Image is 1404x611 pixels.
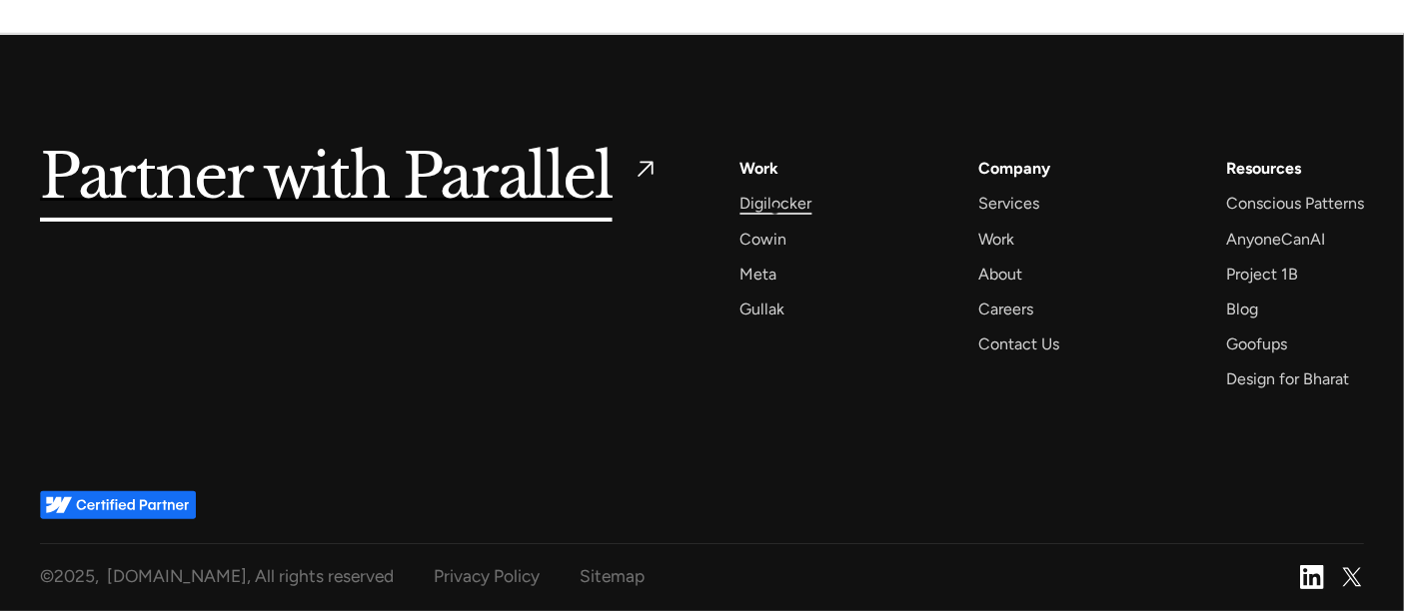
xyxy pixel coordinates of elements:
[40,155,660,201] a: Partner with Parallel
[40,155,613,201] h5: Partner with Parallel
[739,155,778,182] a: Work
[1226,261,1298,288] a: Project 1B
[978,330,1059,357] a: Contact Us
[54,565,95,586] span: 2025
[434,560,540,591] a: Privacy Policy
[1226,330,1287,357] a: Goofups
[978,226,1014,253] a: Work
[978,261,1022,288] a: About
[739,190,811,217] a: Digilocker
[978,155,1050,182] a: Company
[1226,365,1349,392] a: Design for Bharat
[978,190,1039,217] a: Services
[580,560,645,591] a: Sitemap
[739,261,776,288] a: Meta
[1226,155,1301,182] div: Resources
[1226,190,1364,217] a: Conscious Patterns
[40,560,394,591] div: © , [DOMAIN_NAME], All rights reserved
[1226,226,1325,253] a: AnyoneCanAI
[739,226,786,253] a: Cowin
[1226,296,1258,322] a: Blog
[739,296,784,322] a: Gullak
[978,296,1033,322] a: Careers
